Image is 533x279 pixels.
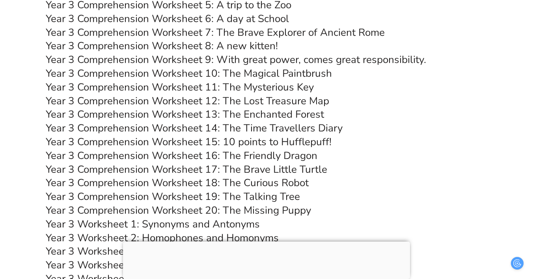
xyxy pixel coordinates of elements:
[46,217,260,231] a: Year 3 Worksheet 1: Synonyms and Antonyms
[46,39,278,53] a: Year 3 Comprehension Worksheet 8: A new kitten!
[46,80,314,94] a: Year 3 Comprehension Worksheet 11: The Mysterious Key
[46,26,385,39] a: Year 3 Comprehension Worksheet 7: The Brave Explorer of Ancient Rome
[46,163,327,176] a: Year 3 Comprehension Worksheet 17: The Brave Little Turtle
[123,242,410,277] iframe: Advertisement
[46,149,317,163] a: Year 3 Comprehension Worksheet 16: The Friendly Dragon
[46,107,324,121] a: Year 3 Comprehension Worksheet 13: The Enchanted Forest
[46,231,279,245] a: Year 3 Worksheet 2: Homophones and Homonyms
[398,190,533,279] iframe: Chat Widget
[46,258,240,272] a: Year 3 Worksheet 4: Prefixes and Suffixes
[46,53,426,67] a: Year 3 Comprehension Worksheet 9: With great power, comes great responsibility.
[46,94,329,108] a: Year 3 Comprehension Worksheet 12: The Lost Treasure Map
[46,190,300,203] a: Year 3 Comprehension Worksheet 19: The Talking Tree
[46,12,289,26] a: Year 3 Comprehension Worksheet 6: A day at School
[46,244,225,258] a: Year 3 Worksheet 3: Compound Words
[46,135,332,149] a: Year 3 Comprehension Worksheet 15: 10 points to Hufflepuff!
[46,67,332,80] a: Year 3 Comprehension Worksheet 10: The Magical Paintbrush
[46,176,309,190] a: Year 3 Comprehension Worksheet 18: The Curious Robot
[46,121,343,135] a: Year 3 Comprehension Worksheet 14: The Time Travellers Diary
[46,203,311,217] a: Year 3 Comprehension Worksheet 20: The Missing Puppy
